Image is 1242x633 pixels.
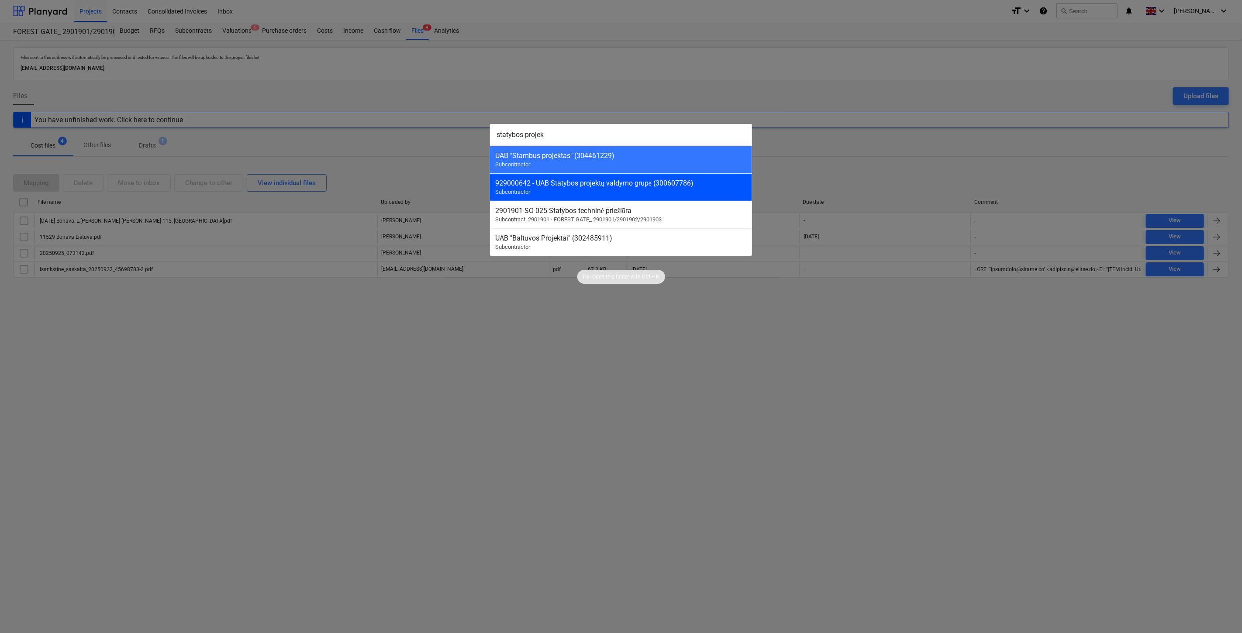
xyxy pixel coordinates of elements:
span: Subcontract | 2901901 - FOREST GATE_ 2901901/2901902/2901903 [495,216,662,223]
div: UAB "Stambus projektas" (304461229) [495,151,747,160]
div: 2901901-SO-025 - Statybos techninė priežiūra [495,206,747,215]
p: Ctrl + K [642,273,660,281]
p: Open this faster with [593,273,641,281]
span: Subcontractor [495,161,530,168]
span: Subcontractor [495,244,530,250]
input: Search for projects, line-items, subcontracts, valuations, subcontractors... [490,124,752,146]
div: Tip:Open this faster withCtrl + K [577,270,665,284]
div: UAB "Baltuvos Projektai" (302485911)Subcontractor [490,228,752,256]
div: UAB "Baltuvos Projektai" (302485911) [495,234,747,242]
iframe: Chat Widget [1198,591,1242,633]
div: UAB "Stambus projektas" (304461229)Subcontractor [490,146,752,173]
div: 2901901-SO-025-Statybos techninė priežiūraSubcontract| 2901901 - FOREST GATE_ 2901901/2901902/290... [490,201,752,228]
p: Tip: [583,273,591,281]
div: 929000642 - UAB Statybos projektų valdymo grupė (300607786) [495,179,747,187]
span: Subcontractor [495,189,530,195]
div: 929000642 - UAB Statybos projektų valdymo grupė (300607786)Subcontractor [490,173,752,201]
